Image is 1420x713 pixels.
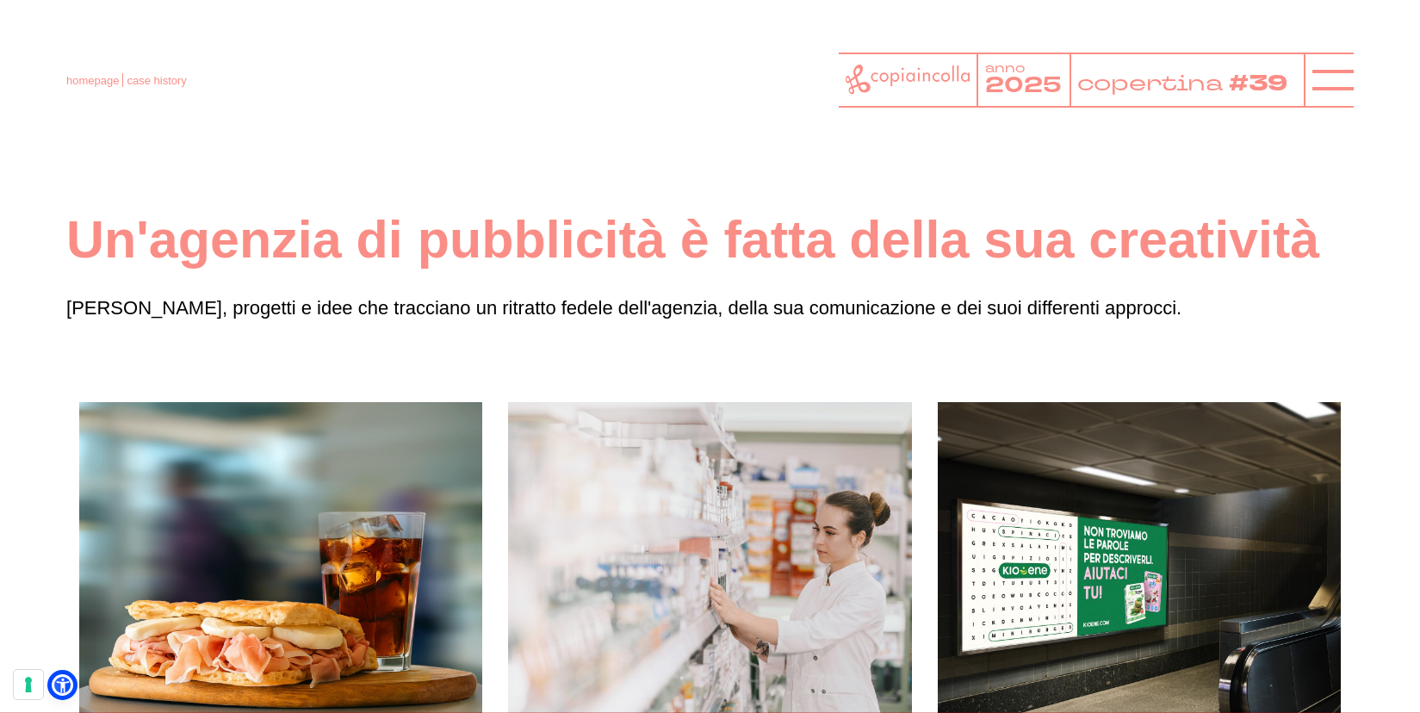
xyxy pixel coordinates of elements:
[1234,68,1295,101] tspan: #39
[66,207,1354,272] h1: Un'agenzia di pubblicità è fatta della sua creatività
[52,674,73,696] a: Open Accessibility Menu
[66,293,1354,323] p: [PERSON_NAME], progetti e idee che tracciano un ritratto fedele dell'agenzia, della sua comunicaz...
[1077,68,1229,98] tspan: copertina
[127,74,186,87] span: case history
[985,60,1025,77] tspan: anno
[985,71,1062,101] tspan: 2025
[14,670,43,699] button: Le tue preferenze relative al consenso per le tecnologie di tracciamento
[66,74,119,87] a: homepage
